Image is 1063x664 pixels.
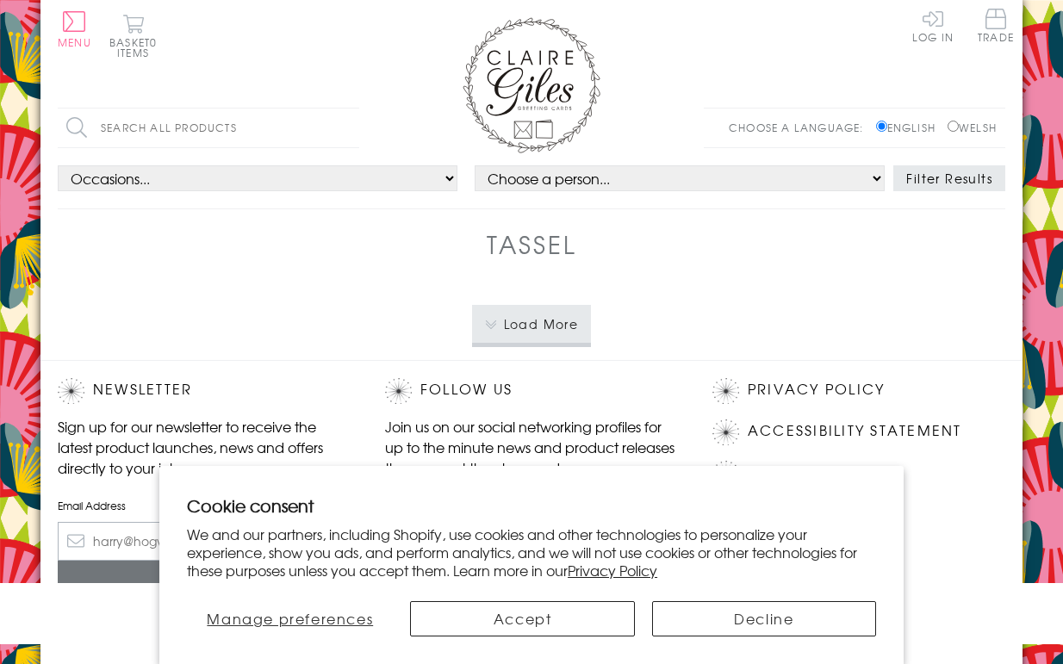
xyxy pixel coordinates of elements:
img: Claire Giles Greetings Cards [463,17,600,153]
input: Search [342,109,359,147]
h2: Cookie consent [187,493,876,518]
h2: Follow Us [385,378,678,404]
a: Accessibility Statement [748,419,962,443]
button: Basket0 items [109,14,157,58]
button: Menu [58,11,91,47]
input: English [876,121,887,132]
button: Accept [410,601,634,636]
span: Manage preferences [207,608,373,629]
span: Trade [978,9,1014,42]
button: Manage preferences [187,601,393,636]
button: Filter Results [893,165,1005,191]
label: Email Address [58,498,351,513]
input: harry@hogwarts.edu [58,522,351,561]
label: Welsh [948,120,997,135]
label: English [876,120,944,135]
a: Privacy Policy [748,378,885,401]
input: Subscribe [58,561,351,599]
p: Choose a language: [729,120,873,135]
p: Sign up for our newsletter to receive the latest product launches, news and offers directly to yo... [58,416,351,478]
span: 0 items [117,34,157,60]
p: We and our partners, including Shopify, use cookies and other technologies to personalize your ex... [187,525,876,579]
span: Menu [58,34,91,50]
button: Load More [472,305,592,343]
a: Privacy Policy [568,560,657,580]
a: Blog [748,461,793,484]
h1: Tassel [487,227,577,262]
button: Decline [652,601,876,636]
input: Welsh [948,121,959,132]
a: Trade [978,9,1014,46]
a: Log In [912,9,954,42]
h2: Newsletter [58,378,351,404]
p: Join us on our social networking profiles for up to the minute news and product releases the mome... [385,416,678,478]
input: Search all products [58,109,359,147]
